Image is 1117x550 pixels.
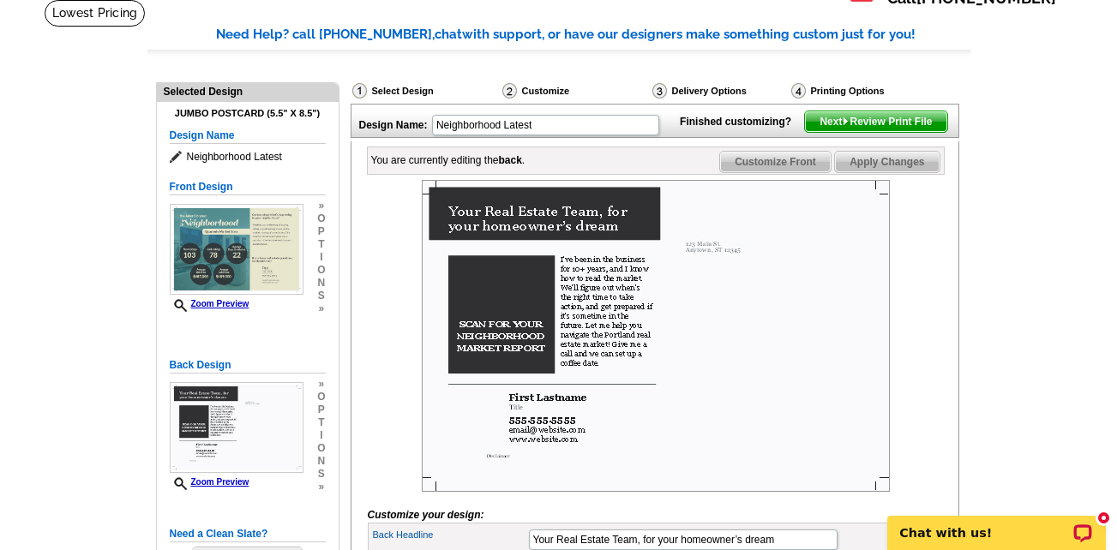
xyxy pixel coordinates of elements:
span: p [317,404,325,416]
div: Selected Design [157,83,339,99]
img: Z18886410_00001_2.jpg [422,180,890,492]
div: Select Design [351,82,501,104]
a: Zoom Preview [170,299,249,308]
strong: Finished customizing? [680,116,802,128]
span: Next Review Print File [805,111,946,132]
img: Printing Options & Summary [791,83,806,99]
span: Customize Front [720,152,831,172]
h5: Need a Clean Slate? [170,526,326,542]
span: i [317,251,325,264]
img: Z18886410_00001_2.jpg [170,382,303,473]
i: Customize your design: [368,509,484,521]
div: Customize [501,82,651,104]
strong: Design Name: [359,119,428,131]
span: » [317,481,325,493]
h5: Back Design [170,357,326,374]
span: t [317,416,325,429]
span: o [317,442,325,455]
span: chat [435,27,462,42]
span: » [317,378,325,391]
span: s [317,468,325,481]
span: » [317,302,325,315]
h4: Jumbo Postcard (5.5" x 8.5") [170,108,326,119]
span: » [317,200,325,212]
span: i [317,429,325,442]
div: You are currently editing the . [371,152,525,168]
span: p [317,225,325,238]
span: s [317,290,325,302]
div: Printing Options [790,82,942,99]
img: button-next-arrow-white.png [842,117,850,125]
div: Need Help? call [PHONE_NUMBER], with support, or have our designers make something custom just fo... [216,25,970,45]
span: t [317,238,325,251]
label: Back Headline [373,528,527,542]
img: Z18886410_00001_1.jpg [170,204,303,295]
iframe: LiveChat chat widget [876,496,1117,550]
span: Neighborhood Latest [170,148,326,165]
span: n [317,277,325,290]
div: Delivery Options [651,82,790,99]
span: n [317,455,325,468]
h5: Front Design [170,179,326,195]
span: o [317,212,325,225]
h5: Design Name [170,128,326,144]
a: Zoom Preview [170,477,249,487]
b: back [499,154,522,166]
img: Customize [502,83,517,99]
span: o [317,391,325,404]
img: Select Design [352,83,367,99]
span: o [317,264,325,277]
img: Delivery Options [652,83,667,99]
span: Apply Changes [835,152,939,172]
